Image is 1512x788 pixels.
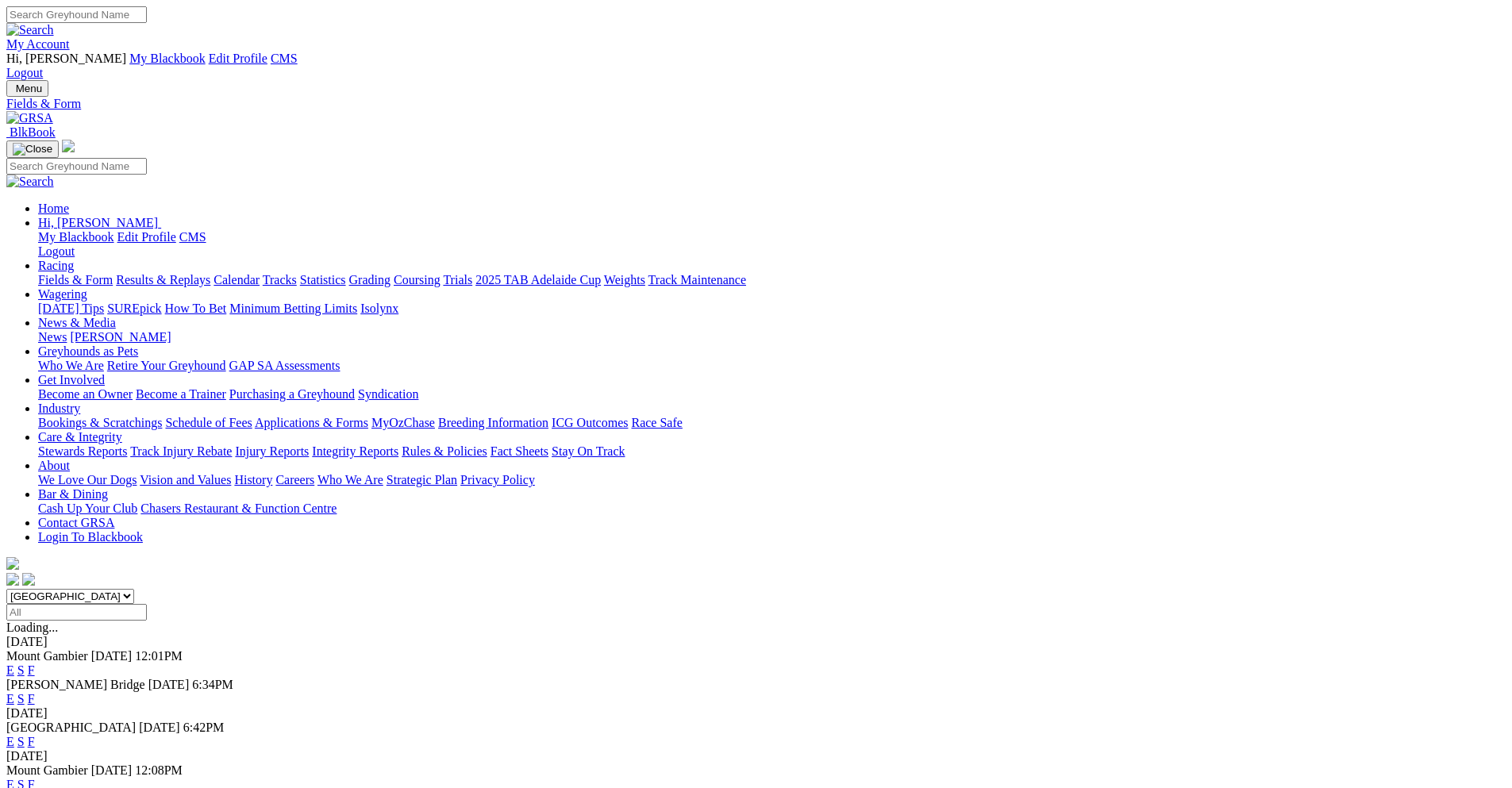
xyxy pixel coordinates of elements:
[552,444,625,458] a: Stay On Track
[6,111,53,125] img: GRSA
[116,273,210,286] a: Results & Replays
[394,273,441,286] a: Coursing
[402,444,487,458] a: Rules & Policies
[263,273,297,286] a: Tracks
[6,52,126,65] span: Hi, [PERSON_NAME]
[129,52,206,65] a: My Blackbook
[6,663,14,677] a: E
[475,273,601,286] a: 2025 TAB Adelaide Cup
[38,330,67,344] a: News
[6,37,70,51] a: My Account
[165,302,227,315] a: How To Bet
[38,302,104,315] a: [DATE] Tips
[6,557,19,570] img: logo-grsa-white.png
[6,604,147,621] input: Select date
[438,416,548,429] a: Breeding Information
[6,635,1506,649] div: [DATE]
[62,140,75,152] img: logo-grsa-white.png
[214,273,260,286] a: Calendar
[6,678,145,691] span: [PERSON_NAME] Bridge
[140,502,337,515] a: Chasers Restaurant & Function Centre
[38,359,104,372] a: Who We Are
[38,416,162,429] a: Bookings & Scratchings
[349,273,391,286] a: Grading
[300,273,346,286] a: Statistics
[229,302,357,315] a: Minimum Betting Limits
[17,692,25,705] a: S
[17,663,25,677] a: S
[38,202,69,215] a: Home
[6,23,54,37] img: Search
[6,140,59,158] button: Toggle navigation
[6,80,48,97] button: Toggle navigation
[6,649,88,663] span: Mount Gambier
[6,175,54,189] img: Search
[28,663,35,677] a: F
[6,763,88,777] span: Mount Gambier
[6,749,1506,763] div: [DATE]
[135,763,183,777] span: 12:08PM
[38,330,1506,344] div: News & Media
[6,125,56,139] a: BlkBook
[6,97,1506,111] a: Fields & Form
[38,316,116,329] a: News & Media
[443,273,472,286] a: Trials
[38,230,114,244] a: My Blackbook
[358,387,418,401] a: Syndication
[13,143,52,156] img: Close
[631,416,682,429] a: Race Safe
[38,473,1506,487] div: About
[38,430,122,444] a: Care & Integrity
[38,387,133,401] a: Become an Owner
[6,735,14,748] a: E
[183,721,225,734] span: 6:42PM
[255,416,368,429] a: Applications & Forms
[6,706,1506,721] div: [DATE]
[38,402,80,415] a: Industry
[6,621,58,634] span: Loading...
[6,692,14,705] a: E
[107,359,226,372] a: Retire Your Greyhound
[38,502,137,515] a: Cash Up Your Club
[91,649,133,663] span: [DATE]
[209,52,267,65] a: Edit Profile
[38,230,1506,259] div: Hi, [PERSON_NAME]
[135,649,183,663] span: 12:01PM
[16,83,42,94] span: Menu
[604,273,645,286] a: Weights
[38,344,138,358] a: Greyhounds as Pets
[38,302,1506,316] div: Wagering
[6,573,19,586] img: facebook.svg
[38,273,113,286] a: Fields & Form
[6,158,147,175] input: Search
[38,473,137,486] a: We Love Our Dogs
[192,678,233,691] span: 6:34PM
[10,125,56,139] span: BlkBook
[229,387,355,401] a: Purchasing a Greyhound
[648,273,746,286] a: Track Maintenance
[235,444,309,458] a: Injury Reports
[165,416,252,429] a: Schedule of Fees
[28,692,35,705] a: F
[148,678,190,691] span: [DATE]
[460,473,535,486] a: Privacy Policy
[387,473,457,486] a: Strategic Plan
[139,721,180,734] span: [DATE]
[140,473,231,486] a: Vision and Values
[17,735,25,748] a: S
[117,230,176,244] a: Edit Profile
[371,416,435,429] a: MyOzChase
[38,216,158,229] span: Hi, [PERSON_NAME]
[6,66,43,79] a: Logout
[38,387,1506,402] div: Get Involved
[38,359,1506,373] div: Greyhounds as Pets
[70,330,171,344] a: [PERSON_NAME]
[275,473,314,486] a: Careers
[22,573,35,586] img: twitter.svg
[107,302,161,315] a: SUREpick
[28,735,35,748] a: F
[6,52,1506,80] div: My Account
[38,459,70,472] a: About
[6,6,147,23] input: Search
[552,416,628,429] a: ICG Outcomes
